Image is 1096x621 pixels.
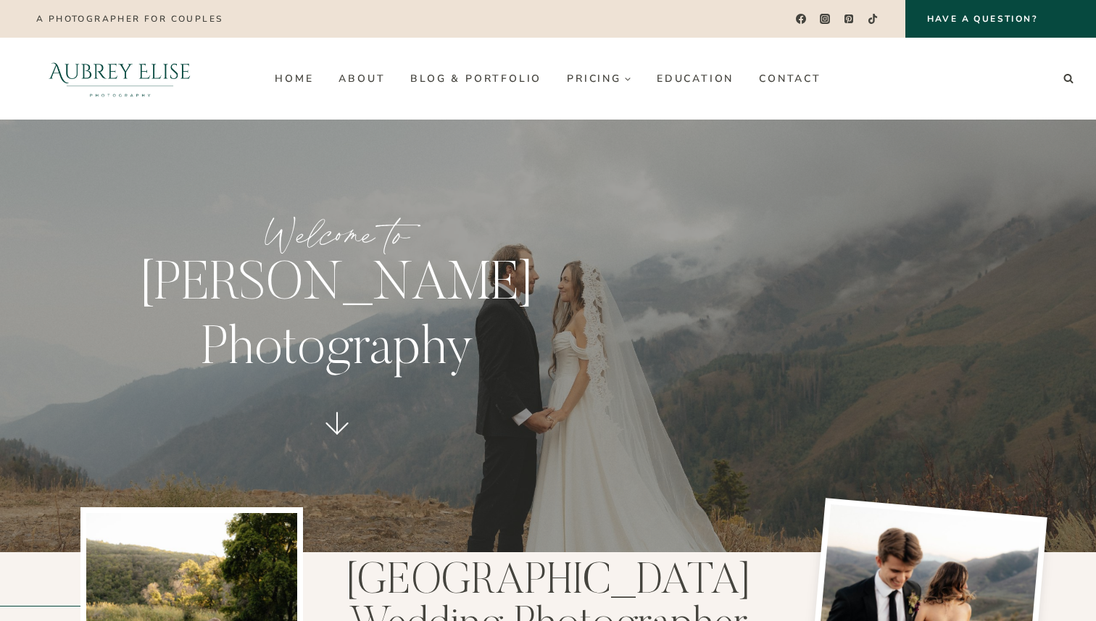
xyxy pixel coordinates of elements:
a: TikTok [863,9,884,30]
p: A photographer for couples [36,14,223,24]
a: About [326,67,398,90]
a: Instagram [815,9,836,30]
span: Pricing [567,73,631,84]
p: [PERSON_NAME] Photography [91,254,582,383]
a: Home [262,67,326,90]
a: Facebook [790,9,811,30]
a: Education [644,67,746,90]
nav: Primary [262,67,834,90]
a: Pricing [555,67,644,90]
a: Blog & Portfolio [398,67,555,90]
button: View Search Form [1058,69,1079,89]
p: Welcome to [91,207,582,262]
a: Pinterest [839,9,860,30]
img: Aubrey Elise Photography [17,38,223,120]
a: Contact [747,67,834,90]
